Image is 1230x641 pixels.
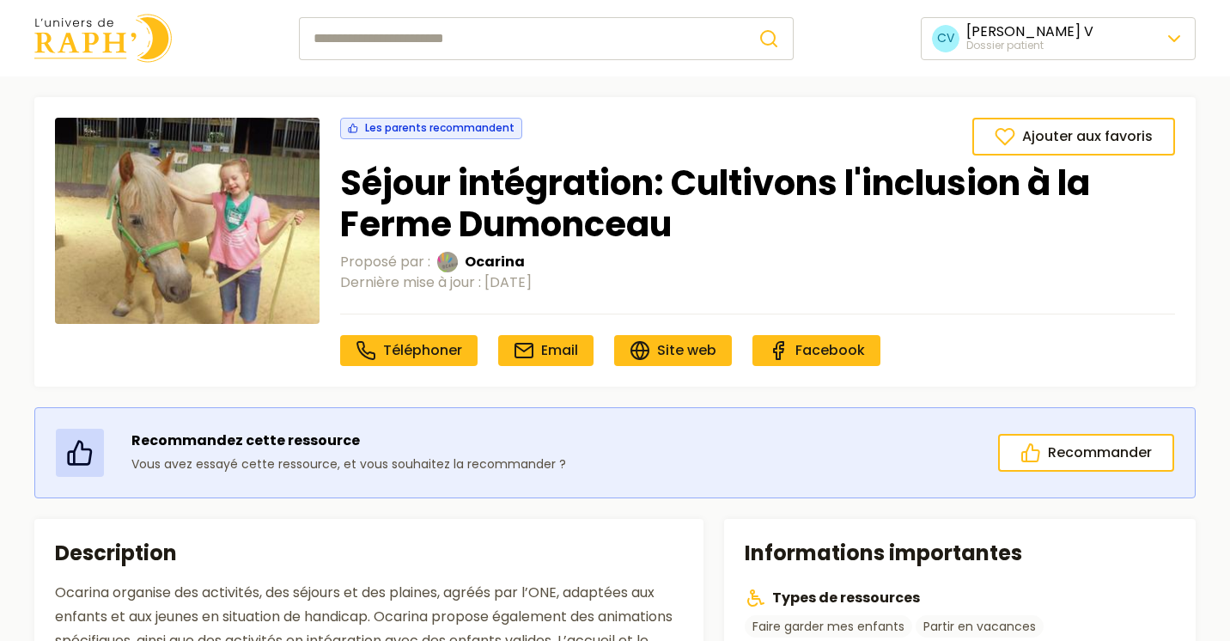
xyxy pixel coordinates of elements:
span: [PERSON_NAME] [966,21,1081,41]
span: Recommander [1048,443,1152,463]
a: Téléphoner [340,335,478,366]
span: CV [932,25,959,52]
img: 2014 Juseret Lux [55,118,320,324]
button: CV[PERSON_NAME] VDossier patient [921,17,1196,60]
span: V [1084,21,1093,41]
span: Facebook [795,340,865,360]
h2: Description [55,540,683,567]
a: Ocarina Ocarina [437,252,525,272]
img: Univers de Raph logo [34,14,172,63]
a: Faire garder mes enfants [745,615,912,638]
div: Dernière mise à jour : [340,272,1175,293]
a: Facebook [752,335,880,366]
span: Ocarina [465,252,525,272]
time: [DATE] [484,272,532,292]
button: Rechercher [745,17,794,60]
p: Vous avez essayé cette ressource, et vous souhaitez la recommander ? [131,455,566,475]
img: Ocarina [437,252,458,272]
span: Proposé par : [340,252,430,272]
a: Site web [614,335,732,366]
h3: Types de ressources [745,588,1175,608]
span: Ajouter aux favoris [1022,126,1153,147]
button: Ajouter aux favoris [972,118,1175,156]
a: Email [498,335,594,366]
span: Téléphoner [383,340,462,360]
span: Les parents recommandent [365,122,515,134]
span: Email [541,340,578,360]
p: Recommandez cette ressource [131,430,566,451]
a: Partir en vacances [916,615,1044,638]
h2: Informations importantes [745,540,1175,567]
h1: Séjour intégration: Cultivons l'inclusion à la Ferme Dumonceau [340,162,1175,245]
button: Recommander [998,434,1174,472]
div: Dossier patient [966,39,1093,52]
span: Site web [657,340,716,360]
